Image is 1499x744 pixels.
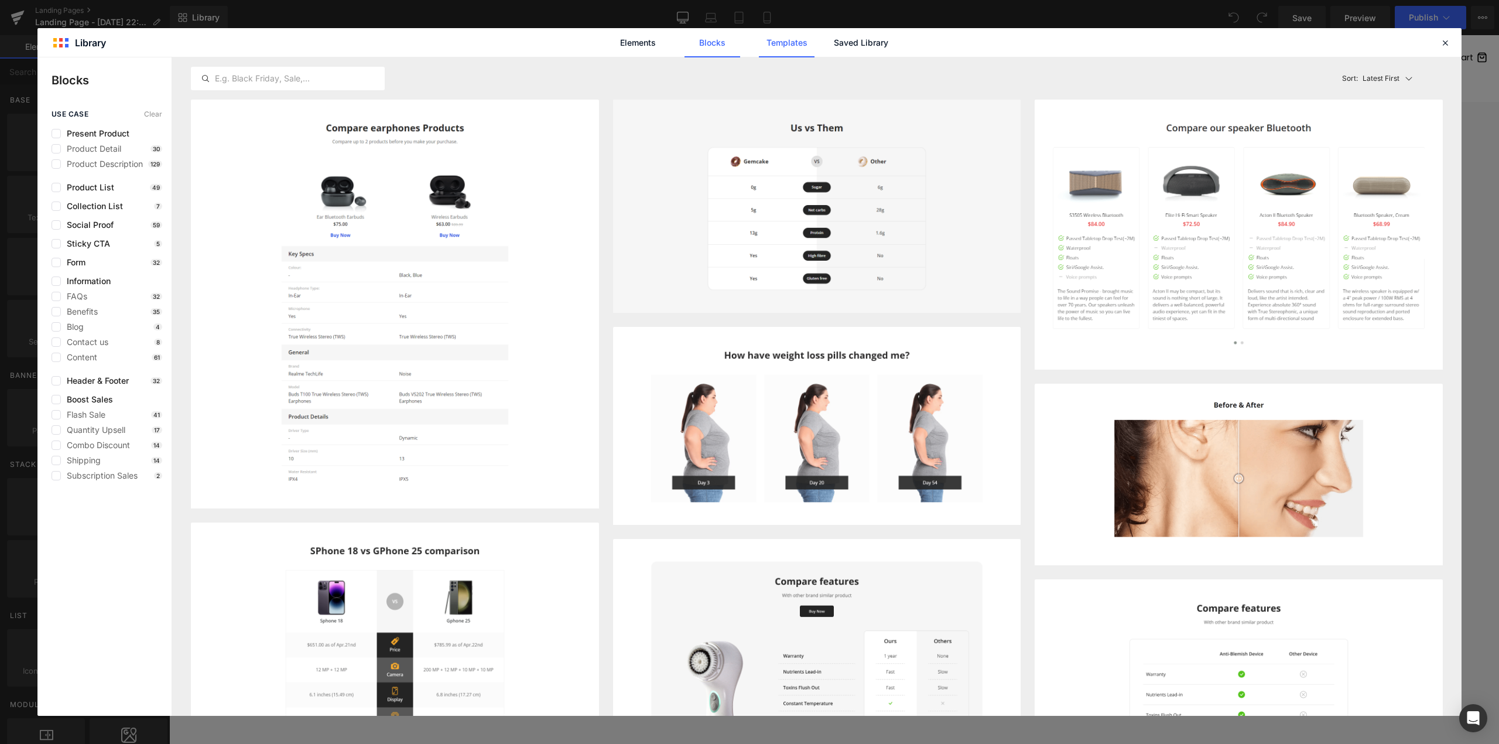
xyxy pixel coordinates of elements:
div: v 4.0.25 [33,19,57,28]
a: Elements [610,28,666,57]
p: 14 [151,457,162,464]
span: Subscription Sales [61,471,138,480]
img: image [191,100,599,508]
a: Account [1237,17,1274,28]
span: Header & Footer [61,376,129,385]
input: E.g. Black Friday, Sale,... [191,71,384,86]
img: tab_domain_overview_orange.svg [32,68,41,77]
span: Clear [144,110,162,118]
div: Open Intercom Messenger [1459,704,1487,732]
p: 8 [154,339,162,346]
a: Video Game Protector [812,45,908,67]
span: FAQs [61,292,87,301]
img: image [613,100,1021,313]
span: Boost Sales [61,395,113,404]
p: Latest First [1363,73,1399,84]
p: 49 [150,184,162,191]
input: Type to search... [104,10,1201,35]
a: Figurine [419,45,451,67]
span: Product Detail [61,144,121,153]
img: image [1035,100,1443,370]
span: Product List [61,183,114,192]
img: image [613,327,1021,525]
span: Combo Discount [61,441,130,450]
p: 61 [152,354,162,361]
p: Cart [1285,18,1304,26]
p: 4 [153,323,162,330]
a: New Releases [933,45,991,67]
span: Present Product [61,129,129,138]
a: Explore Template [612,296,718,319]
span: Collection List [61,202,123,211]
p: 129 [148,161,162,168]
div: Domain: [DOMAIN_NAME] [30,30,129,40]
p: 7 [154,203,162,210]
img: image [1035,384,1443,565]
a: Home [12,11,73,33]
img: logo_orange.svg [19,19,28,28]
span: Flash Sale [61,410,105,419]
p: 30 [150,145,162,152]
p: 17 [152,426,162,434]
p: 32 [150,293,162,300]
p: 32 [150,377,162,384]
a: Comic [357,45,394,67]
div: Domain Overview [45,69,105,77]
a: Funko Pop [477,45,529,67]
span: Product Description [61,159,143,169]
span: Benefits [61,307,98,316]
button: Latest FirstSort:Latest First [1337,57,1443,100]
img: website_grey.svg [19,30,28,40]
span: use case [52,110,88,118]
a: Card Accessories [703,45,787,67]
span: Form [61,258,85,267]
span: Social Proof [61,220,114,230]
span: Quantity Upsell [61,425,125,435]
p: Start building your page [333,153,998,167]
p: 14 [151,442,162,449]
p: 35 [150,308,162,315]
span: Contact us [61,337,108,347]
span: Content [61,353,97,362]
span: Shipping [61,456,101,465]
p: 41 [151,411,162,418]
span: Information [61,277,111,286]
p: 59 [150,221,162,228]
a: Templates [759,28,814,57]
p: 5 [154,240,162,247]
p: or Drag & Drop elements from left sidebar [333,329,998,337]
a: Saved Library [833,28,889,57]
img: tab_keywords_by_traffic_grey.svg [117,68,126,77]
p: Blocks [52,71,172,89]
p: 32 [150,259,162,266]
div: Keywords by Traffic [129,69,197,77]
span: Blog [61,322,84,332]
span: Sort: [1342,74,1358,83]
a: Booster Box [627,45,677,67]
a: Blocks [685,28,740,57]
p: 2 [154,472,162,479]
span: Sticky CTA [61,239,110,248]
a: Hot Wheels [555,45,602,67]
